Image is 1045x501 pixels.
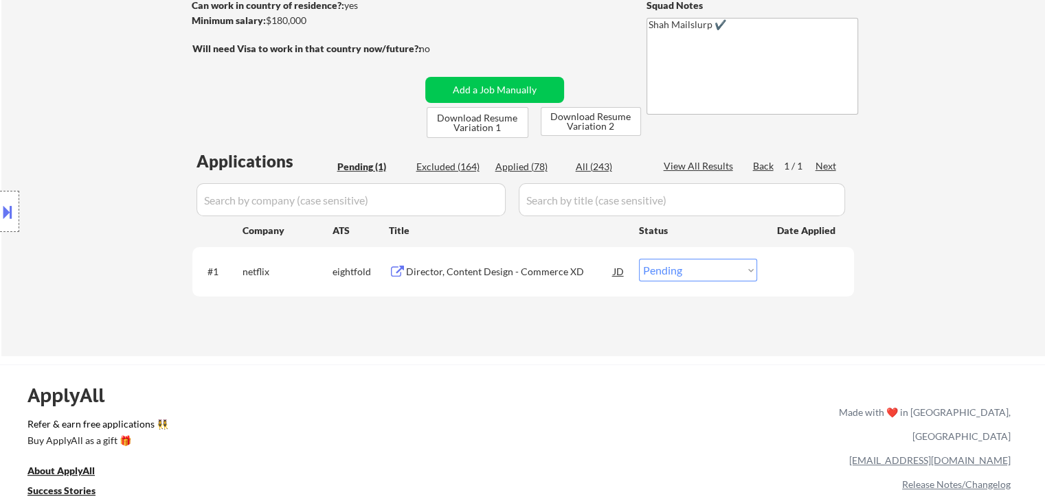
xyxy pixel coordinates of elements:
[816,159,838,173] div: Next
[833,400,1011,448] div: Made with ❤️ in [GEOGRAPHIC_DATA], [GEOGRAPHIC_DATA]
[406,265,614,279] div: Director, Content Design - Commerce XD
[27,485,95,496] u: Success Stories
[196,153,333,170] div: Applications
[849,454,1011,466] a: [EMAIL_ADDRESS][DOMAIN_NAME]
[777,224,838,237] div: Date Applied
[27,484,114,501] a: Success Stories
[419,42,458,56] div: no
[416,160,485,174] div: Excluded (164)
[425,77,564,103] button: Add a Job Manually
[427,107,528,138] button: Download Resume Variation 1
[902,478,1011,490] a: Release Notes/Changelog
[192,43,421,54] strong: Will need Visa to work in that country now/future?:
[27,419,552,434] a: Refer & earn free applications 👯‍♀️
[784,159,816,173] div: 1 / 1
[541,107,641,136] button: Download Resume Variation 2
[243,265,333,279] div: netflix
[753,159,775,173] div: Back
[612,259,626,283] div: JD
[27,464,114,481] a: About ApplyAll
[519,183,845,216] input: Search by title (case sensitive)
[192,14,420,27] div: $180,000
[27,436,165,445] div: Buy ApplyAll as a gift 🎁
[639,218,757,242] div: Status
[27,434,165,451] a: Buy ApplyAll as a gift 🎁
[243,224,333,237] div: Company
[333,224,389,237] div: ATS
[27,384,120,407] div: ApplyAll
[389,224,626,237] div: Title
[495,160,564,174] div: Applied (78)
[196,183,506,216] input: Search by company (case sensitive)
[192,14,266,26] strong: Minimum salary:
[664,159,737,173] div: View All Results
[337,160,406,174] div: Pending (1)
[576,160,644,174] div: All (243)
[333,265,389,279] div: eightfold
[27,465,95,476] u: About ApplyAll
